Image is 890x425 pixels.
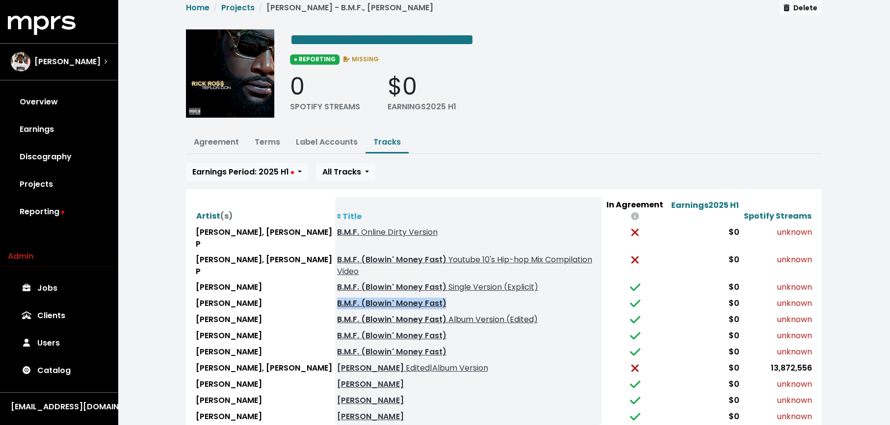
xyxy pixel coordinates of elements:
[741,360,814,376] td: 13,872,556
[221,2,255,13] a: Projects
[337,362,488,374] a: [PERSON_NAME] Edited|Album Version
[186,2,209,13] a: Home
[8,198,110,225] a: Reporting
[669,252,741,279] td: $0
[337,330,446,341] a: B.M.F. (Blowin' Money Fast)
[777,395,812,406] span: unknown
[777,378,812,390] span: unknown
[337,281,538,293] a: B.M.F. (Blowin' Money Fast) Single Version (Explicit)
[744,210,811,222] span: Spotify Streams
[359,226,437,238] span: Online Dirty Version
[777,411,812,422] span: unknown
[290,54,340,64] span: ● REPORTING
[11,52,30,72] img: The selected account / producer
[290,32,474,48] span: Edit value
[669,328,741,344] td: $0
[186,2,433,22] nav: breadcrumb
[8,400,110,413] button: [EMAIL_ADDRESS][DOMAIN_NAME]
[784,3,817,13] span: Delete
[194,296,335,312] td: [PERSON_NAME]
[194,409,335,425] td: [PERSON_NAME]
[194,376,335,393] td: [PERSON_NAME]
[290,101,360,113] div: SPOTIFY STREAMS
[373,136,401,148] a: Tracks
[777,298,812,309] span: unknown
[777,330,812,341] span: unknown
[186,163,308,181] button: Earnings Period: 2025 H1
[777,226,812,238] span: unknown
[341,55,379,63] span: MISSING
[194,279,335,296] td: [PERSON_NAME]
[8,88,110,116] a: Overview
[255,136,280,148] a: Terms
[8,329,110,357] a: Users
[8,275,110,302] a: Jobs
[192,166,294,177] span: Earnings Period: 2025 H1
[337,411,403,422] a: [PERSON_NAME]
[194,360,335,376] td: [PERSON_NAME], [PERSON_NAME]
[337,254,592,277] a: B.M.F. (Blowin' Money Fast) Youtube 10's Hip-hop Mix Compilation Video
[322,166,361,177] span: All Tracks
[8,302,110,329] a: Clients
[446,314,537,325] span: Album Version (Edited)
[337,254,592,277] span: Youtube 10's Hip-hop Mix Compilation Video
[194,344,335,360] td: [PERSON_NAME]
[290,73,360,101] div: 0
[669,376,741,393] td: $0
[8,19,76,30] a: mprs logo
[777,281,812,293] span: unknown
[669,393,741,409] td: $0
[8,171,110,198] a: Projects
[669,279,741,296] td: $0
[669,360,741,376] td: $0
[388,101,456,113] div: EARNINGS 2025 H1
[337,395,403,406] a: [PERSON_NAME]
[669,312,741,328] td: $0
[337,226,437,238] a: B.M.F. Online Dirty Version
[8,357,110,384] a: Catalog
[194,225,335,252] td: [PERSON_NAME], [PERSON_NAME] P
[255,2,433,14] li: [PERSON_NAME] - B.M.F., [PERSON_NAME]
[671,199,739,212] button: Earnings2025 H1
[335,197,601,225] th: Title
[186,29,274,118] img: Album cover for this project
[337,314,537,325] a: B.M.F. (Blowin' Money Fast) Album Version (Edited)
[602,197,669,225] th: In Agreement
[296,136,358,148] a: Label Accounts
[220,210,233,222] span: (s)
[403,362,488,374] span: Edited|Album Version
[777,346,812,357] span: unknown
[671,200,739,211] span: Earnings 2025 H1
[388,73,456,101] div: $0
[743,210,812,223] button: Spotify Streams
[194,136,239,148] a: Agreement
[8,143,110,171] a: Discography
[777,314,812,325] span: unknown
[446,281,538,293] span: Single Version (Explicit)
[337,298,446,309] a: B.M.F. (Blowin' Money Fast)
[34,56,101,68] span: [PERSON_NAME]
[337,346,446,357] a: B.M.F. (Blowin' Money Fast)
[669,409,741,425] td: $0
[669,225,741,252] td: $0
[316,163,375,181] button: All Tracks
[194,252,335,279] td: [PERSON_NAME], [PERSON_NAME] P
[669,344,741,360] td: $0
[337,378,403,390] a: [PERSON_NAME]
[196,210,233,223] button: Artist(s)
[779,0,822,16] button: Delete
[194,328,335,344] td: [PERSON_NAME]
[11,401,107,413] div: [EMAIL_ADDRESS][DOMAIN_NAME]
[8,116,110,143] a: Earnings
[777,254,812,265] span: unknown
[194,393,335,409] td: [PERSON_NAME]
[194,312,335,328] td: [PERSON_NAME]
[669,296,741,312] td: $0
[196,210,233,222] span: Artist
